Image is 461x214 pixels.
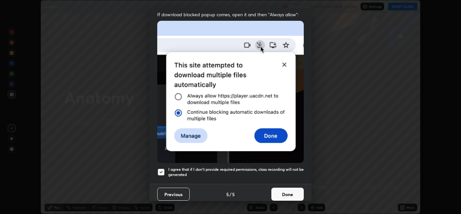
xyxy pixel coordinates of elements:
button: Done [271,188,304,201]
h4: 5 [226,191,229,198]
img: downloads-permission-blocked.gif [157,21,304,163]
button: Previous [157,188,190,201]
h4: 5 [232,191,235,198]
h5: I agree that if I don't provide required permissions, class recording will not be generated [168,167,304,177]
h4: / [230,191,231,198]
span: If download blocked popup comes, open it and then "Always allow": [157,11,304,18]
